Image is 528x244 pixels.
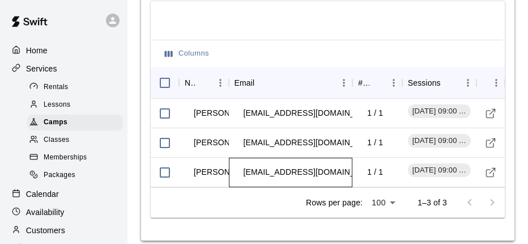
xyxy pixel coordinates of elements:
div: Camps [27,115,123,131]
td: [EMAIL_ADDRESS][DOMAIN_NAME] [235,128,389,158]
button: Select columns [162,45,212,62]
div: Packages [27,167,123,183]
div: Email [235,67,255,99]
button: Menu [459,74,476,91]
div: # of Sessions [358,67,369,99]
button: Menu [488,74,505,91]
button: Sort [196,75,212,91]
td: [PERSON_NAME] [185,157,269,187]
a: Rentals [27,78,127,96]
div: # of Sessions [352,67,402,99]
a: Memberships [27,149,127,167]
span: Lessons [44,99,71,111]
a: Calendar [9,186,118,203]
td: [PERSON_NAME] [185,128,269,158]
span: [DATE] 09:00 AM [408,165,471,176]
div: Rentals [27,79,123,95]
div: Lessons [27,97,123,113]
div: Name [179,67,229,99]
a: Lessons [27,96,127,113]
button: Menu [212,74,229,91]
td: 1 / 1 [358,128,392,158]
a: Classes [27,132,127,149]
span: Classes [44,134,69,146]
a: Visit customer profile [482,105,499,122]
a: Customers [9,222,118,239]
p: 1–3 of 3 [418,197,447,208]
button: Menu [385,74,402,91]
a: Services [9,60,118,77]
div: Sessions [408,67,441,99]
td: [EMAIL_ADDRESS][DOMAIN_NAME] [235,98,389,128]
div: Sessions [402,67,476,99]
span: Memberships [44,152,87,163]
p: Calendar [26,188,59,200]
span: [DATE] 09:00 AM [408,106,471,117]
p: Rows per page: [306,197,363,208]
p: Customers [26,225,65,236]
a: Home [9,42,118,59]
a: Availability [9,204,118,221]
span: Camps [44,117,67,128]
p: Services [26,63,57,74]
span: [DATE] 09:00 AM [408,136,471,146]
button: Sort [441,75,457,91]
div: Name [185,67,196,99]
td: 1 / 1 [358,98,392,128]
div: Actions [476,67,505,99]
button: Sort [369,75,385,91]
a: Visit customer profile [482,134,499,152]
button: Menu [335,74,352,91]
div: Email [229,67,353,99]
span: Rentals [44,82,69,93]
a: Camps [27,114,127,132]
p: Home [26,45,48,56]
div: 100 [367,195,399,211]
div: Memberships [27,150,123,166]
a: Packages [27,167,127,184]
span: Packages [44,170,75,181]
td: 1 / 1 [358,157,392,187]
td: [EMAIL_ADDRESS][DOMAIN_NAME] [235,157,389,187]
button: Sort [254,75,270,91]
td: [PERSON_NAME] [185,98,269,128]
div: Classes [27,132,123,148]
a: Visit customer profile [482,164,499,181]
p: Availability [26,207,65,218]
